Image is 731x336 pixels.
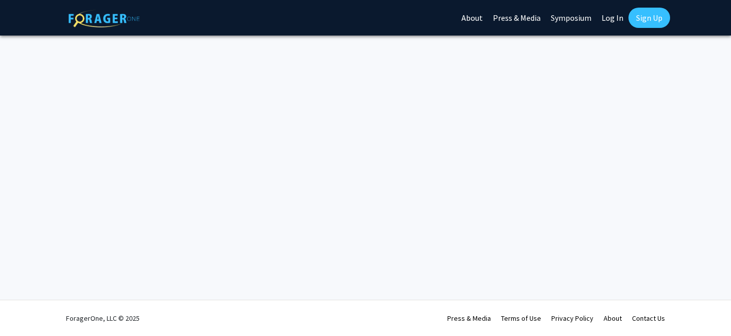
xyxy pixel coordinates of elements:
div: ForagerOne, LLC © 2025 [66,300,140,336]
a: About [604,314,622,323]
img: ForagerOne Logo [69,10,140,27]
a: Contact Us [632,314,665,323]
a: Press & Media [447,314,491,323]
a: Terms of Use [501,314,541,323]
a: Sign Up [628,8,670,28]
a: Privacy Policy [551,314,593,323]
